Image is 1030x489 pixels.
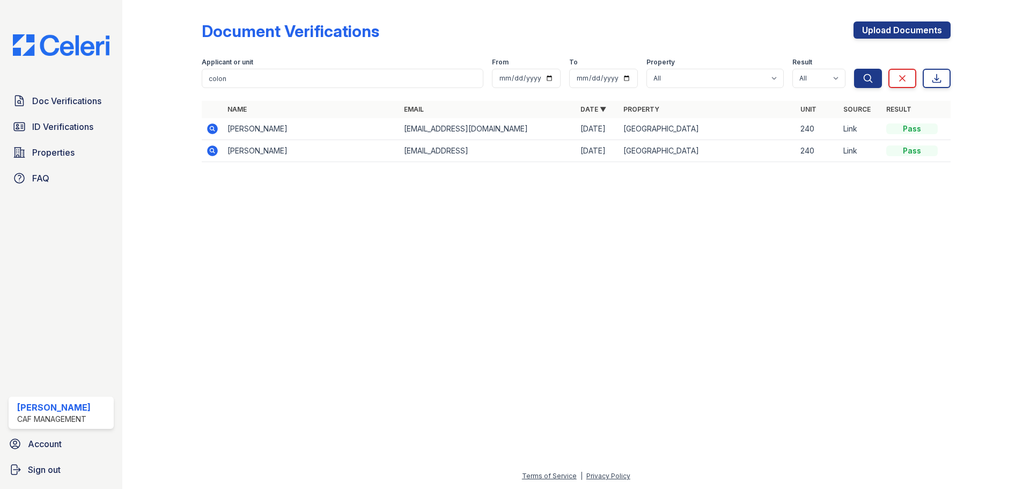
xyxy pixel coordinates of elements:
a: Name [227,105,247,113]
img: CE_Logo_Blue-a8612792a0a2168367f1c8372b55b34899dd931a85d93a1a3d3e32e68fde9ad4.png [4,34,118,56]
td: [GEOGRAPHIC_DATA] [619,118,796,140]
div: Document Verifications [202,21,379,41]
label: Property [646,58,675,67]
td: Link [839,118,882,140]
td: [PERSON_NAME] [223,118,400,140]
div: Pass [886,145,938,156]
label: Applicant or unit [202,58,253,67]
span: Doc Verifications [32,94,101,107]
div: CAF Management [17,414,91,425]
a: Properties [9,142,114,163]
div: [PERSON_NAME] [17,401,91,414]
span: ID Verifications [32,120,93,133]
span: Sign out [28,463,61,476]
a: Privacy Policy [586,472,630,480]
a: ID Verifications [9,116,114,137]
a: FAQ [9,167,114,189]
span: Properties [32,146,75,159]
div: | [580,472,583,480]
td: [GEOGRAPHIC_DATA] [619,140,796,162]
td: [EMAIL_ADDRESS][DOMAIN_NAME] [400,118,576,140]
a: Property [623,105,659,113]
td: 240 [796,118,839,140]
a: Email [404,105,424,113]
label: Result [792,58,812,67]
input: Search by name, email, or unit number [202,69,483,88]
div: Pass [886,123,938,134]
a: Result [886,105,911,113]
td: [DATE] [576,118,619,140]
td: [DATE] [576,140,619,162]
a: Account [4,433,118,455]
td: 240 [796,140,839,162]
a: Source [843,105,871,113]
a: Date ▼ [580,105,606,113]
label: From [492,58,509,67]
a: Unit [800,105,816,113]
a: Upload Documents [854,21,951,39]
a: Doc Verifications [9,90,114,112]
label: To [569,58,578,67]
a: Terms of Service [522,472,577,480]
td: [PERSON_NAME] [223,140,400,162]
span: Account [28,437,62,450]
span: FAQ [32,172,49,185]
a: Sign out [4,459,118,480]
td: Link [839,140,882,162]
td: [EMAIL_ADDRESS] [400,140,576,162]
